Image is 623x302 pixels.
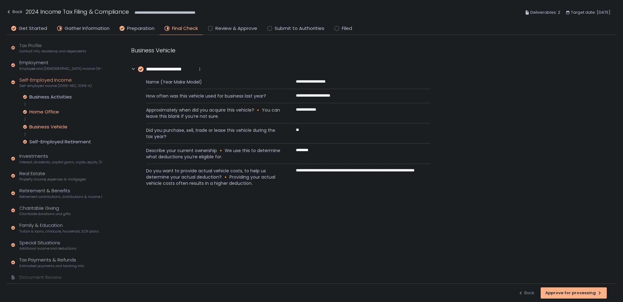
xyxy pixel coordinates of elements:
[19,49,86,54] span: Contact info, residence, and dependents
[19,246,76,251] span: Additional income and deductions
[545,290,602,296] div: Approve for processing
[146,168,281,186] span: Do you want to provide actual vehicle costs, to help us determine your actual deduction? 🔸 Provid...
[342,25,352,32] span: Filed
[146,79,281,85] span: Name (Year Make Model)
[19,187,102,199] div: Retirement & Benefits
[275,25,324,32] span: Submit to Authorities
[19,222,99,234] div: Family & Education
[19,59,102,71] div: Employment
[19,274,61,281] div: Document Review
[19,42,86,54] div: Tax Profile
[65,25,110,32] span: Gather Information
[19,153,102,165] div: Investments
[518,287,534,299] button: Back
[29,109,59,115] div: Home Office
[19,212,71,216] span: Charitable donations and gifts
[530,9,560,16] span: Deliverables: 2
[215,25,257,32] span: Review & Approve
[127,25,155,32] span: Preparation
[19,264,84,268] span: Estimated payments and banking info
[19,177,86,182] span: Property income, expenses & mortgages
[6,8,22,16] div: Back
[146,93,281,99] span: How often was this vehicle used for business last year?
[6,7,22,18] button: Back
[19,170,86,182] div: Real Estate
[19,205,71,217] div: Charitable Giving
[19,229,99,234] span: Tuition & loans, childcare, household, 529 plans
[571,9,611,16] span: Target date: [DATE]
[26,7,129,16] h1: 2024 Income Tax Filing & Compliance
[131,46,431,55] div: Business Vehicle
[19,160,102,165] span: Interest, dividends, capital gains, crypto, equity (1099s, K-1s)
[19,77,92,89] div: Self-Employed Income
[19,84,92,88] span: Self-employed income (1099-NEC, 1099-K)
[29,94,72,100] div: Business Activities
[19,194,102,199] span: Retirement contributions, distributions & income (1099-R, 5498)
[146,127,281,140] span: Did you purchase, sell, trade or lease this vehicle during the tax year?
[518,290,534,296] div: Back
[29,124,67,130] div: Business Vehicle
[19,256,84,268] div: Tax Payments & Refunds
[541,287,607,299] button: Approve for processing
[146,147,281,160] span: Describe your current ownership 🔸 We use this to determine what deductions you’re eligible for.
[19,25,47,32] span: Get Started
[19,66,102,71] span: Employee and [DEMOGRAPHIC_DATA] income (W-2s)
[172,25,198,32] span: Final Check
[146,107,281,119] span: Approximately when did you acquire this vehicle? 🔸 You can leave this blank if you’re not sure.
[29,139,91,145] div: Self-Employed Retirement
[19,239,76,251] div: Special Situations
